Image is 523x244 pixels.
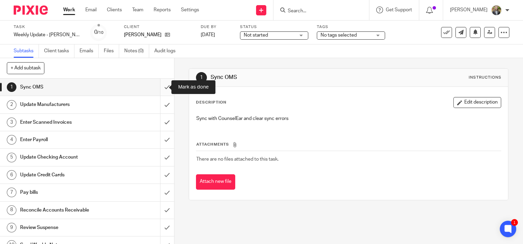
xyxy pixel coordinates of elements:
label: Task [14,24,82,30]
label: Tags [317,24,385,30]
h1: Update Checking Account [20,152,109,162]
div: 8 [7,205,16,215]
a: Audit logs [154,44,181,58]
div: Weekly Update - Milliano [14,31,82,38]
div: 7 [7,188,16,197]
p: Sync with CounselEar and clear sync errors [196,115,501,122]
h1: Pay bills [20,187,109,198]
label: Due by [201,24,231,30]
span: Attachments [196,143,229,146]
div: 3 [7,118,16,127]
div: 1 [511,219,518,226]
small: /10 [97,31,103,35]
img: image.jpg [491,5,502,16]
button: Edit description [453,97,501,108]
a: Email [85,6,97,13]
h1: Review Suspense [20,222,109,233]
h1: Update Credit Cards [20,170,109,180]
div: 0 [94,28,103,36]
span: Not started [244,33,268,38]
a: Reports [154,6,171,13]
h1: Reconcile Accounts Receivable [20,205,109,215]
div: 1 [196,72,207,83]
div: 5 [7,153,16,162]
a: Team [132,6,143,13]
h1: Enter Scanned Invoices [20,117,109,127]
a: Files [104,44,119,58]
label: Client [124,24,192,30]
div: 9 [7,223,16,232]
span: [DATE] [201,32,215,37]
div: 6 [7,170,16,180]
span: No tags selected [321,33,357,38]
label: Status [240,24,308,30]
h1: Enter Payroll [20,135,109,145]
button: + Add subtask [7,62,44,74]
a: Subtasks [14,44,39,58]
a: Clients [107,6,122,13]
button: Attach new file [196,174,235,190]
div: 1 [7,82,16,92]
a: Notes (0) [124,44,149,58]
div: Weekly Update - [PERSON_NAME] [14,31,82,38]
h1: Sync OMS [20,82,109,92]
p: [PERSON_NAME] [124,31,161,38]
input: Search [287,8,349,14]
div: Instructions [468,75,501,80]
p: [PERSON_NAME] [450,6,487,13]
p: Description [196,100,226,105]
div: 4 [7,135,16,145]
h1: Update Manufacturers [20,99,109,110]
h1: Sync OMS [211,74,363,81]
a: Emails [80,44,99,58]
span: There are no files attached to this task. [196,157,279,162]
a: Client tasks [44,44,74,58]
a: Work [63,6,75,13]
a: Settings [181,6,199,13]
span: Get Support [386,8,412,12]
div: 2 [7,100,16,110]
img: Pixie [14,5,48,15]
